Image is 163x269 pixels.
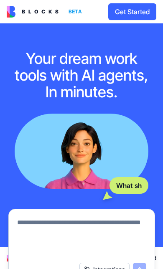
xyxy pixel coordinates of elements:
[65,6,85,18] div: BETA
[7,255,36,261] img: logo
[108,3,156,20] button: Get Started
[7,6,85,18] a: BETA
[13,50,150,100] h1: Your dream work tools with AI agents, In minutes.
[7,6,59,18] img: logo
[110,177,148,194] div: What sh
